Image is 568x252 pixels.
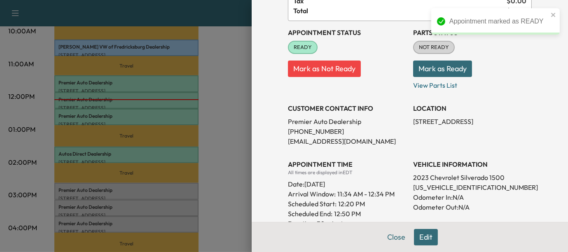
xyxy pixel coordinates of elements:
p: Scheduled Start: [288,199,337,209]
p: Premier Auto Dealership [288,117,407,126]
p: Odometer Out: N/A [413,202,532,212]
p: Scheduled End: [288,209,332,219]
div: Date: [DATE] [288,176,407,189]
h3: Parts Status [413,28,532,37]
p: Odometer In: N/A [413,192,532,202]
span: NOT READY [414,43,454,51]
h3: LOCATION [413,103,532,113]
span: $ 0.00 [507,6,526,16]
button: Close [382,229,411,245]
h3: APPOINTMENT TIME [288,159,407,169]
p: [US_VEHICLE_IDENTIFICATION_NUMBER] [413,182,532,192]
h3: VEHICLE INFORMATION [413,159,532,169]
p: [PHONE_NUMBER] [288,126,407,136]
button: Mark as Ready [413,61,472,77]
p: 12:20 PM [338,199,365,209]
span: READY [289,43,317,51]
div: Appointment marked as READY [449,16,548,26]
p: 12:50 PM [334,209,361,219]
div: All times are displayed in EDT [288,169,407,176]
p: Duration: 30 minutes [288,219,407,229]
p: [EMAIL_ADDRESS][DOMAIN_NAME] [288,136,407,146]
p: 2023 Chevrolet Silverado 1500 [413,173,532,182]
p: View Parts List [413,77,532,90]
span: 11:34 AM - 12:34 PM [337,189,395,199]
span: Total [293,6,507,16]
button: Edit [414,229,438,245]
h3: CUSTOMER CONTACT INFO [288,103,407,113]
p: [STREET_ADDRESS] [413,117,532,126]
button: close [551,12,556,18]
p: Arrival Window: [288,189,407,199]
h3: Appointment Status [288,28,407,37]
button: Mark as Not Ready [288,61,361,77]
